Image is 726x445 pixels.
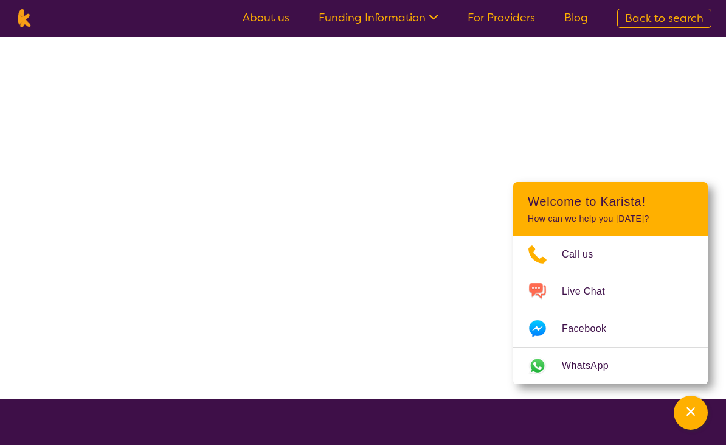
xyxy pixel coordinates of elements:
[513,182,708,384] div: Channel Menu
[562,245,608,264] span: Call us
[562,282,620,301] span: Live Chat
[625,11,704,26] span: Back to search
[15,9,33,27] img: Karista logo
[562,320,621,338] span: Facebook
[674,396,708,430] button: Channel Menu
[243,10,289,25] a: About us
[513,236,708,384] ul: Choose channel
[564,10,588,25] a: Blog
[319,10,438,25] a: Funding Information
[617,9,711,28] a: Back to search
[513,348,708,384] a: Web link opens in a new tab.
[562,357,623,375] span: WhatsApp
[468,10,535,25] a: For Providers
[528,214,693,224] p: How can we help you [DATE]?
[528,194,693,209] h2: Welcome to Karista!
